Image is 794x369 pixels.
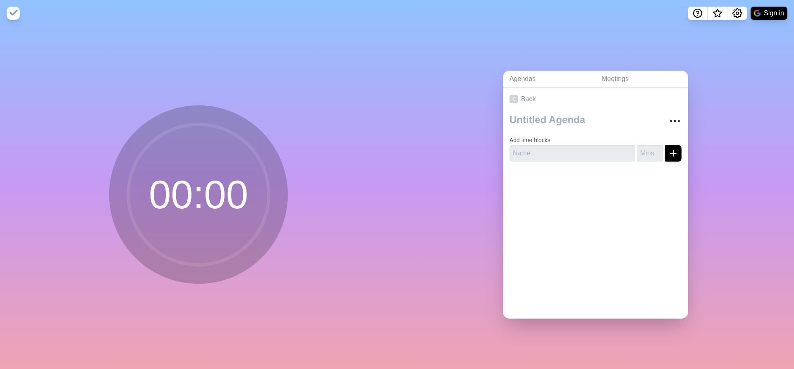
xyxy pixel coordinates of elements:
[637,145,663,162] input: Mins
[509,145,635,162] input: Name
[503,71,595,88] a: Agendas
[595,71,688,88] a: Meetings
[708,7,727,20] button: What’s new
[751,7,787,20] button: Sign in
[688,7,708,20] button: Help
[503,88,688,111] a: Back
[727,7,747,20] button: Settings
[754,10,761,17] img: google logo
[667,113,683,129] button: More
[7,7,20,20] img: timeblocks logo
[509,137,550,143] label: Add time blocks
